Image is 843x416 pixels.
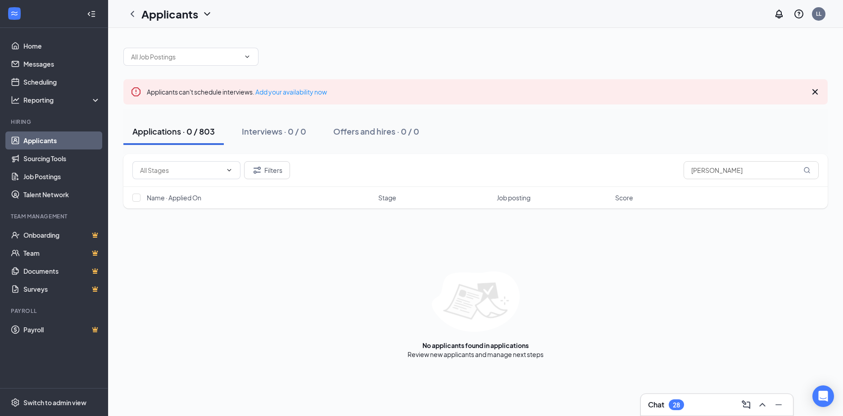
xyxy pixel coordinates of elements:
svg: Collapse [87,9,96,18]
svg: ChevronUp [757,399,768,410]
a: Home [23,37,100,55]
button: Filter Filters [244,161,290,179]
div: Offers and hires · 0 / 0 [333,126,419,137]
span: Score [615,193,633,202]
svg: ChevronDown [244,53,251,60]
a: DocumentsCrown [23,262,100,280]
span: Applicants can't schedule interviews. [147,88,327,96]
button: ChevronUp [755,398,770,412]
svg: Notifications [774,9,784,19]
svg: QuestionInfo [793,9,804,19]
img: empty-state [432,271,520,332]
div: Applications · 0 / 803 [132,126,215,137]
div: Interviews · 0 / 0 [242,126,306,137]
svg: Error [131,86,141,97]
a: Talent Network [23,185,100,203]
span: Name · Applied On [147,193,201,202]
h1: Applicants [141,6,198,22]
a: Add your availability now [255,88,327,96]
span: Stage [378,193,396,202]
svg: ComposeMessage [741,399,752,410]
svg: MagnifyingGlass [803,167,811,174]
svg: Analysis [11,95,20,104]
div: Switch to admin view [23,398,86,407]
a: Sourcing Tools [23,149,100,167]
svg: Filter [252,165,263,176]
svg: Settings [11,398,20,407]
a: SurveysCrown [23,280,100,298]
svg: Minimize [773,399,784,410]
svg: Cross [810,86,820,97]
button: Minimize [771,398,786,412]
a: OnboardingCrown [23,226,100,244]
input: All Job Postings [131,52,240,62]
svg: ChevronDown [202,9,213,19]
svg: ChevronLeft [127,9,138,19]
a: Scheduling [23,73,100,91]
svg: ChevronDown [226,167,233,174]
button: ComposeMessage [739,398,753,412]
div: Payroll [11,307,99,315]
a: TeamCrown [23,244,100,262]
div: Open Intercom Messenger [812,385,834,407]
a: Messages [23,55,100,73]
div: Review new applicants and manage next steps [408,350,544,359]
svg: WorkstreamLogo [10,9,19,18]
div: Reporting [23,95,101,104]
h3: Chat [648,400,664,410]
span: Job posting [497,193,530,202]
input: All Stages [140,165,222,175]
a: Job Postings [23,167,100,185]
div: LL [816,10,821,18]
a: PayrollCrown [23,321,100,339]
div: Team Management [11,213,99,220]
div: No applicants found in applications [422,341,529,350]
div: 28 [673,401,680,409]
a: Applicants [23,131,100,149]
input: Search in applications [684,161,819,179]
div: Hiring [11,118,99,126]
